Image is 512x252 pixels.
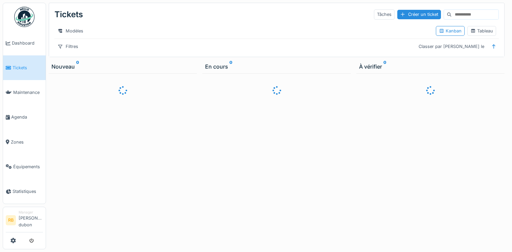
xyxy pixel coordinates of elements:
[54,26,86,36] div: Modèles
[3,105,46,129] a: Agenda
[3,31,46,55] a: Dashboard
[229,62,232,71] sup: 0
[13,89,43,96] span: Maintenance
[470,28,493,34] div: Tableau
[14,7,35,27] img: Badge_color-CXgf-gQk.svg
[3,55,46,80] a: Tickets
[439,28,462,34] div: Kanban
[11,139,43,145] span: Zones
[3,80,46,105] a: Maintenance
[374,9,395,19] div: Tâches
[3,179,46,204] a: Statistiques
[54,6,83,23] div: Tickets
[6,210,43,232] a: RB Manager[PERSON_NAME] dubon
[383,62,386,71] sup: 0
[13,65,43,71] span: Tickets
[13,188,43,195] span: Statistiques
[13,163,43,170] span: Équipements
[51,62,194,71] div: Nouveau
[11,114,43,120] span: Agenda
[3,130,46,154] a: Zones
[12,40,43,46] span: Dashboard
[205,62,348,71] div: En cours
[76,62,79,71] sup: 0
[359,62,502,71] div: À vérifier
[6,215,16,225] li: RB
[54,42,81,51] div: Filtres
[19,210,43,231] li: [PERSON_NAME] dubon
[19,210,43,215] div: Manager
[416,42,487,51] div: Classer par [PERSON_NAME] le
[397,10,441,19] div: Créer un ticket
[3,154,46,179] a: Équipements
